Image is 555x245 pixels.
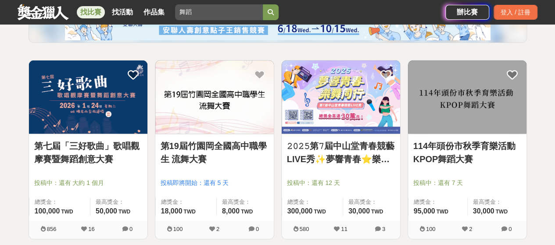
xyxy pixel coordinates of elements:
img: Cover Image [155,60,274,134]
span: 16 [88,226,94,232]
a: 作品集 [140,6,168,18]
span: 總獎金： [414,198,462,206]
span: 100 [426,226,436,232]
span: TWD [436,209,448,215]
span: TWD [61,209,73,215]
span: 3 [382,226,385,232]
span: TWD [371,209,383,215]
a: 第七屆「三好歌曲」歌唱觀摩賽暨舞蹈創意大賽 [34,139,142,166]
span: 11 [341,226,347,232]
span: 300,000 [287,207,313,215]
span: 18,000 [161,207,183,215]
a: 第19屆竹園岡全國高中職學生 流舞大賽 [161,139,269,166]
span: TWD [241,209,253,215]
span: 總獎金： [35,198,85,206]
span: 30,000 [348,207,370,215]
a: 114年頭份市秋季育樂活動 KPOP舞蹈大賽 [413,139,521,166]
img: Cover Image [282,60,400,134]
a: 辦比賽 [445,5,489,20]
span: TWD [118,209,130,215]
img: Cover Image [408,60,526,134]
span: 30,000 [473,207,494,215]
span: 總獎金： [161,198,211,206]
a: 找活動 [108,6,136,18]
span: 8,000 [222,207,240,215]
span: 0 [256,226,259,232]
span: 最高獎金： [348,198,395,206]
span: 最高獎金： [96,198,142,206]
a: 找比賽 [77,6,105,18]
a: 𝟸𝟶𝟸𝟻第𝟽屆中山堂青春競藝LIVE秀✨夢響青春⭐️樂舞同行🎶 [287,139,395,166]
span: 0 [508,226,512,232]
span: 最高獎金： [473,198,521,206]
span: 856 [47,226,57,232]
span: TWD [314,209,326,215]
span: 100,000 [35,207,60,215]
span: TWD [495,209,507,215]
span: TWD [183,209,195,215]
span: 2 [216,226,219,232]
span: 580 [300,226,309,232]
span: 投稿中：還有 大約 1 個月 [34,178,142,188]
input: 2025土地銀行校園金融創意挑戰賽：從你出發 開啟智慧金融新頁 [175,4,263,20]
div: 登入 / 註冊 [494,5,537,20]
span: 最高獎金： [222,198,269,206]
img: Cover Image [29,60,147,134]
span: 投稿中：還有 12 天 [287,178,395,188]
span: 2 [469,226,472,232]
span: 95,000 [414,207,435,215]
span: 0 [129,226,132,232]
span: 100 [173,226,183,232]
span: 投稿中：還有 7 天 [413,178,521,188]
span: 50,000 [96,207,117,215]
span: 總獎金： [287,198,337,206]
span: 投稿即將開始：還有 5 天 [161,178,269,188]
